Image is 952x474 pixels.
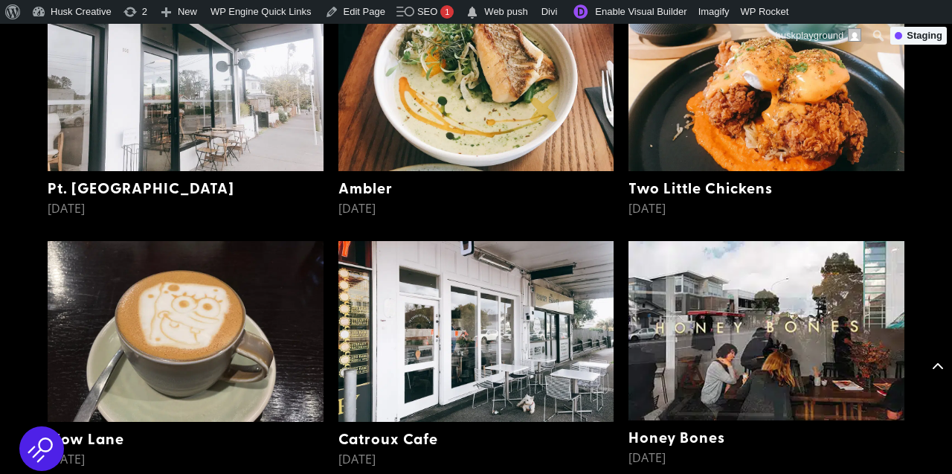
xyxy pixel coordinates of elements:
img: Honey Bones [628,241,904,420]
span: [DATE] [338,200,376,217]
span: [DATE] [338,451,376,467]
span: huskplayground [776,30,844,41]
span: [DATE] [628,200,666,217]
a: Honey Bones [628,426,725,447]
a: Two Little Chickens [628,177,773,198]
img: Catroux Cafe [338,241,614,422]
a: Slow Lane [48,428,124,449]
div: 1 [440,5,454,19]
a: Pt. [GEOGRAPHIC_DATA] [48,177,234,198]
span: [DATE] [48,200,85,217]
iframe: Brevo live chat [892,414,937,459]
span: [DATE] [628,449,666,466]
a: Ambler [338,177,393,198]
div: Staging [890,27,947,45]
a: Catroux Cafe [338,428,438,449]
span: [DATE] [48,451,85,467]
span:  [465,2,480,23]
img: Slow Lane [48,241,324,422]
